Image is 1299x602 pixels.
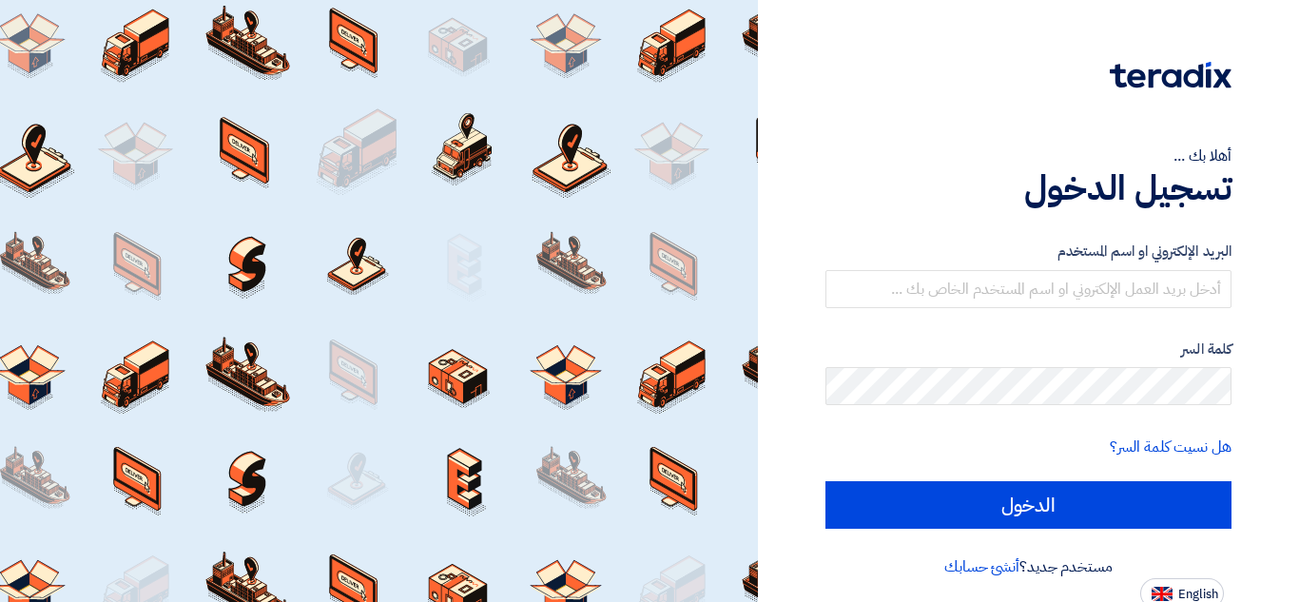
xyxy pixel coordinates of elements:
[825,270,1231,308] input: أدخل بريد العمل الإلكتروني او اسم المستخدم الخاص بك ...
[1178,588,1218,601] span: English
[825,145,1231,167] div: أهلا بك ...
[944,555,1019,578] a: أنشئ حسابك
[825,167,1231,209] h1: تسجيل الدخول
[1110,436,1231,458] a: هل نسيت كلمة السر؟
[1152,587,1173,601] img: en-US.png
[825,241,1231,262] label: البريد الإلكتروني او اسم المستخدم
[825,339,1231,360] label: كلمة السر
[825,555,1231,578] div: مستخدم جديد؟
[1110,62,1231,88] img: Teradix logo
[825,481,1231,529] input: الدخول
